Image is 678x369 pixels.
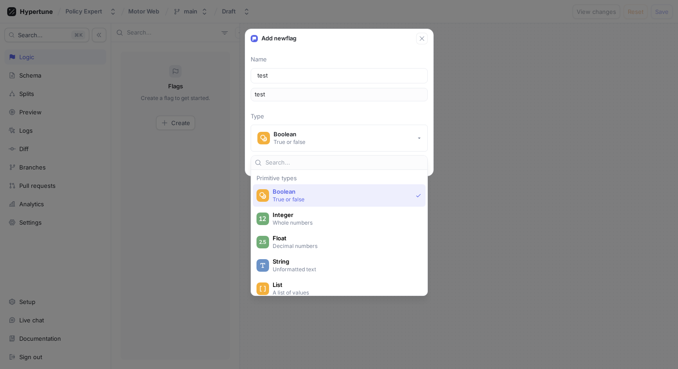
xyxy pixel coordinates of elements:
button: BooleanTrue or false [251,125,428,152]
div: True or false [274,138,305,146]
div: Boolean [274,130,305,138]
span: List [273,281,417,289]
span: String [273,258,417,265]
span: Boolean [273,188,412,195]
p: Type [251,112,428,121]
input: Enter a name for this flag [257,71,421,80]
p: Name [251,55,428,64]
p: True or false [273,195,412,203]
span: Integer [273,211,417,219]
p: Add new flag [261,34,296,43]
p: Whole numbers [273,219,416,226]
p: Unformatted text [273,265,416,273]
div: Primitive types [253,175,426,181]
span: Float [273,234,417,242]
p: A list of values [273,289,416,296]
input: Search... [265,158,424,167]
p: Decimal numbers [273,242,416,250]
